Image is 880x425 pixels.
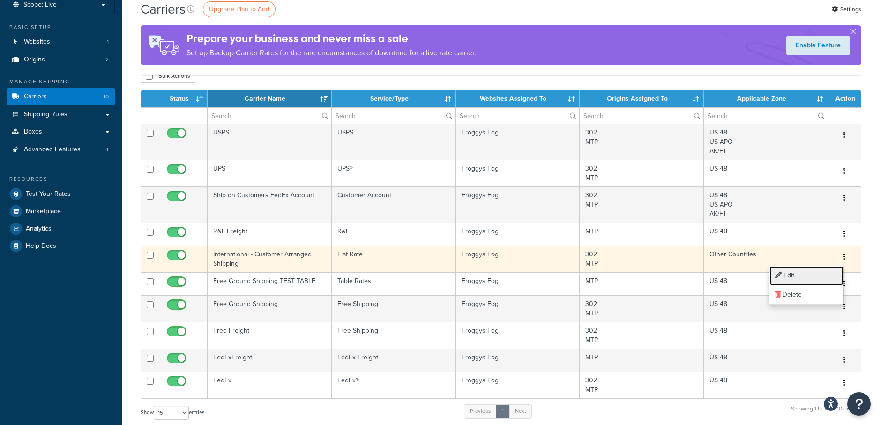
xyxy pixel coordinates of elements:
td: Froggys Fog [456,223,580,246]
button: Bulk Actions [141,69,195,83]
li: Carriers [7,88,115,105]
span: Upgrade Plan to Add [209,4,269,14]
span: Help Docs [26,242,56,250]
a: Settings [832,3,861,16]
td: Ship on Customers FedEx Account [208,186,332,223]
td: FedExFreight [208,349,332,372]
td: Free Shipping [332,295,456,322]
input: Search [580,108,703,124]
td: Free Shipping [332,322,456,349]
input: Search [456,108,580,124]
span: Advanced Features [24,146,81,154]
a: Websites 1 [7,33,115,51]
th: Status: activate to sort column ascending [159,90,208,107]
td: US 48 US APO AK/HI [704,186,828,223]
td: Free Freight [208,322,332,349]
a: Help Docs [7,238,115,254]
h4: Prepare your business and never miss a sale [186,31,476,46]
a: Carriers 10 [7,88,115,105]
td: Froggys Fog [456,349,580,372]
td: Froggys Fog [456,295,580,322]
a: Advanced Features 4 [7,141,115,158]
td: US 48 [704,272,828,295]
span: 2 [105,56,109,64]
a: Analytics [7,220,115,237]
td: 302 MTP [580,295,704,322]
td: US 48 [704,322,828,349]
td: MTP [580,223,704,246]
td: 302 MTP [580,186,704,223]
span: Websites [24,38,50,46]
th: Carrier Name: activate to sort column ascending [208,90,332,107]
td: R&L Freight [208,223,332,246]
span: 4 [105,146,109,154]
span: Carriers [24,93,47,101]
td: UPS® [332,160,456,186]
a: Boxes [7,123,115,141]
td: USPS [208,124,332,160]
td: Froggys Fog [456,272,580,295]
td: Flat Rate [332,246,456,272]
td: US 48 [704,160,828,186]
span: Origins [24,56,45,64]
a: Previous [464,404,497,418]
td: 302 MTP [580,124,704,160]
a: Enable Feature [786,36,850,55]
input: Search [332,108,455,124]
td: Froggys Fog [456,246,580,272]
td: USPS [332,124,456,160]
a: Shipping Rules [7,106,115,123]
a: Origins 2 [7,51,115,68]
span: 10 [104,93,109,101]
td: Free Ground Shipping TEST TABLE [208,272,332,295]
td: International - Customer Arranged Shipping [208,246,332,272]
td: MTP [580,349,704,372]
th: Websites Assigned To: activate to sort column ascending [456,90,580,107]
div: Showing 1 to 10 of 10 entries [791,403,861,424]
td: Froggys Fog [456,186,580,223]
td: 302 MTP [580,322,704,349]
li: Origins [7,51,115,68]
p: Set up Backup Carrier Rates for the rare circumstances of downtime for a live rate carrier. [186,46,476,60]
a: Next [509,404,532,418]
div: Resources [7,175,115,183]
th: Applicable Zone: activate to sort column ascending [704,90,828,107]
td: FedEx® [332,372,456,398]
td: Froggys Fog [456,372,580,398]
li: Websites [7,33,115,51]
td: Froggys Fog [456,124,580,160]
a: 1 [496,404,510,418]
td: 302 MTP [580,372,704,398]
span: Scope: Live [23,1,57,9]
input: Search [704,108,828,124]
a: Marketplace [7,203,115,220]
td: R&L [332,223,456,246]
td: US 48 [704,349,828,372]
a: Upgrade Plan to Add [203,1,276,17]
td: US 48 US APO AK/HI [704,124,828,160]
span: Marketplace [26,208,61,216]
a: Delete [769,285,843,305]
li: Test Your Rates [7,186,115,202]
td: Table Rates [332,272,456,295]
li: Advanced Features [7,141,115,158]
a: Edit [769,266,843,285]
span: Boxes [24,128,42,136]
select: Showentries [154,406,189,420]
th: Action [828,90,861,107]
td: Froggys Fog [456,322,580,349]
td: UPS [208,160,332,186]
td: 302 MTP [580,160,704,186]
td: US 48 [704,295,828,322]
td: Froggys Fog [456,160,580,186]
div: Basic Setup [7,23,115,31]
td: US 48 [704,372,828,398]
span: Analytics [26,225,52,233]
td: US 48 [704,223,828,246]
td: Free Ground Shipping [208,295,332,322]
